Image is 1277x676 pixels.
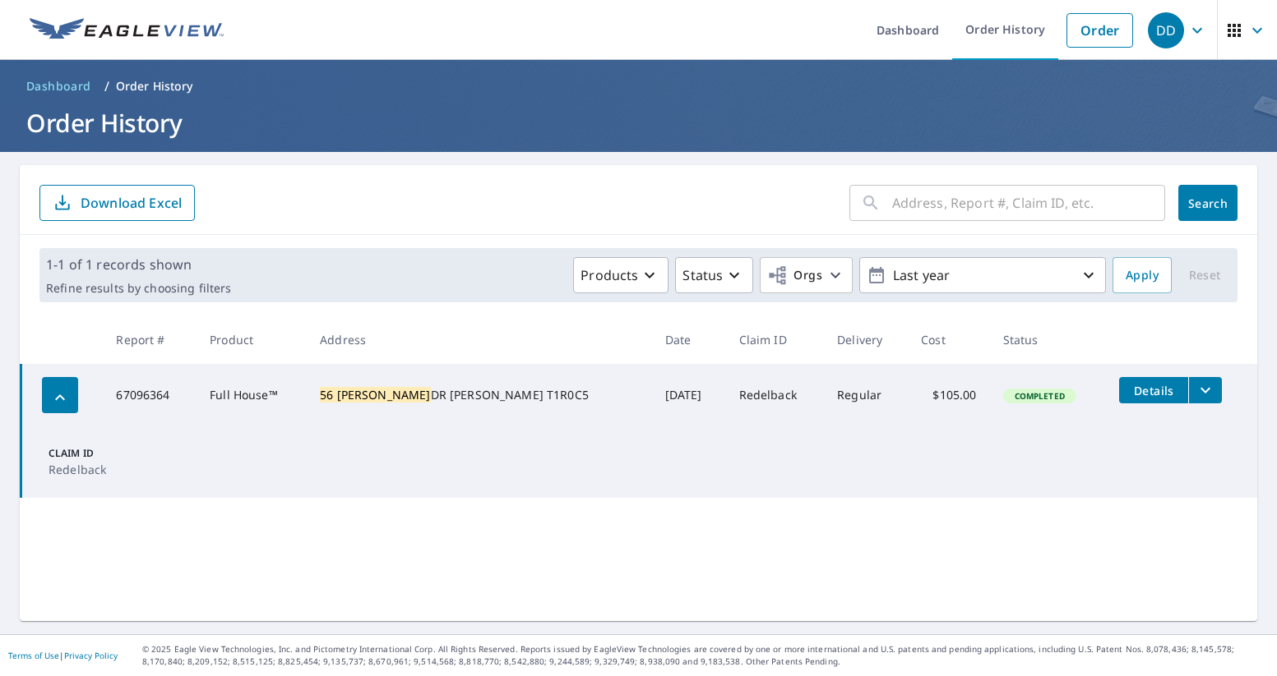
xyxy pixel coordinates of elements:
div: DR [PERSON_NAME] T1R0C5 [320,387,639,403]
span: Completed [1005,390,1075,402]
img: EV Logo [30,18,224,43]
th: Product [197,315,307,364]
p: © 2025 Eagle View Technologies, Inc. and Pictometry International Corp. All Rights Reserved. Repo... [142,643,1269,668]
p: Products [581,265,638,285]
button: Download Excel [39,185,195,221]
button: Orgs [760,257,853,293]
span: Search [1191,195,1224,211]
nav: breadcrumb [20,73,1257,99]
button: detailsBtn-67096364 [1119,377,1188,403]
mark: 56 [PERSON_NAME] [320,387,430,402]
h1: Order History [20,106,1257,140]
button: Apply [1113,257,1172,293]
p: Claim ID [49,446,141,461]
button: Search [1178,185,1238,221]
th: Report # [103,315,197,364]
th: Claim ID [726,315,825,364]
p: Last year [886,261,1079,290]
a: Dashboard [20,73,98,99]
p: 1-1 of 1 records shown [46,255,231,274]
button: Status [675,257,753,293]
p: Order History [116,78,193,94]
th: Address [307,315,652,364]
span: Orgs [767,265,822,286]
input: Address, Report #, Claim ID, etc. [892,180,1165,226]
p: Redelback [49,461,141,478]
td: 67096364 [103,364,197,426]
th: Date [652,315,726,364]
th: Status [990,315,1107,364]
li: / [104,76,109,96]
td: Regular [824,364,908,426]
td: [DATE] [652,364,726,426]
a: Order [1066,13,1133,48]
button: Products [573,257,669,293]
a: Terms of Use [8,650,59,661]
span: Apply [1126,265,1159,286]
th: Cost [908,315,989,364]
td: Full House™ [197,364,307,426]
th: Delivery [824,315,908,364]
td: Redelback [726,364,825,426]
p: Download Excel [81,194,182,212]
p: Status [682,265,723,285]
button: filesDropdownBtn-67096364 [1188,377,1222,403]
span: Details [1129,383,1178,398]
p: Refine results by choosing filters [46,281,231,296]
p: | [8,651,118,660]
a: Privacy Policy [64,650,118,661]
button: Last year [859,257,1106,293]
td: $105.00 [908,364,989,426]
div: DD [1148,12,1184,48]
span: Dashboard [26,78,91,94]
